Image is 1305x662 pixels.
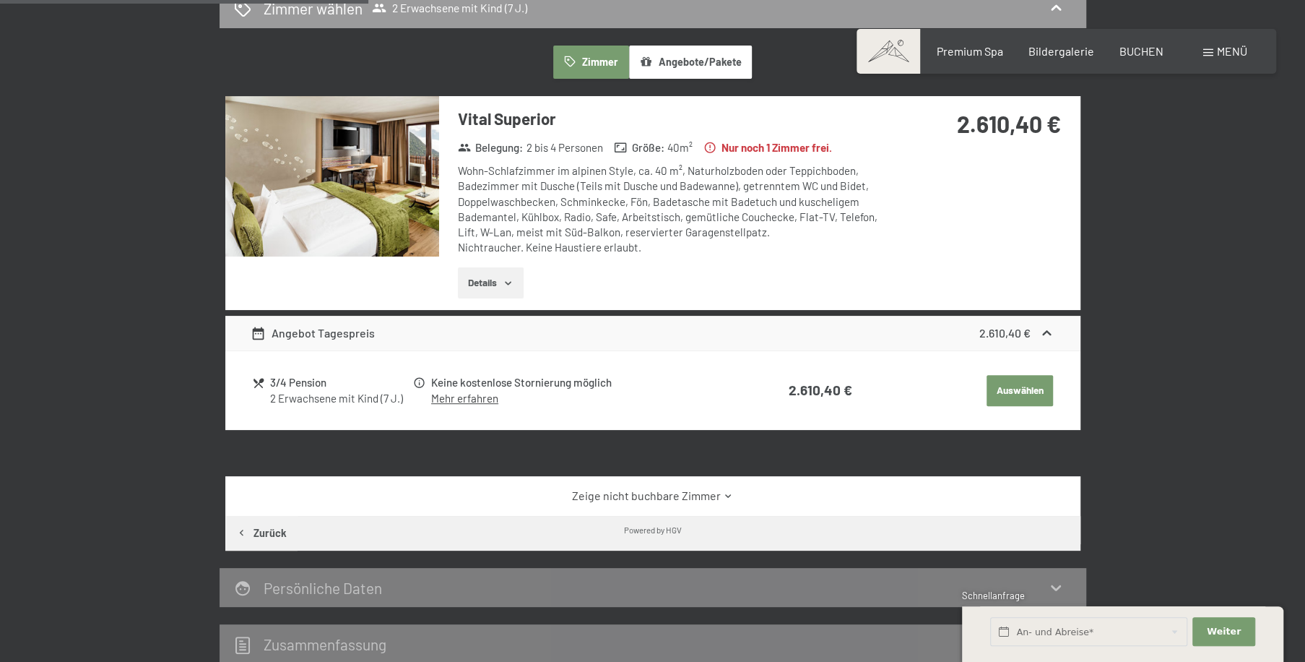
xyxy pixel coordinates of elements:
[458,140,524,155] strong: Belegung :
[251,324,375,342] div: Angebot Tagespreis
[270,391,411,406] div: 2 Erwachsene mit Kind (7 J.)
[1028,44,1094,58] a: Bildergalerie
[667,140,693,155] span: 40 m²
[987,375,1053,407] button: Auswählen
[962,590,1025,601] span: Schnellanfrage
[614,140,664,155] strong: Größe :
[458,163,888,256] div: Wohn-Schlafzimmer im alpinen Style, ca. 40 m², Naturholzboden oder Teppichboden, Badezimmer mit D...
[957,110,1061,137] strong: 2.610,40 €
[372,1,527,15] span: 2 Erwachsene mit Kind (7 J.)
[264,579,382,597] h2: Persönliche Daten
[251,488,1054,504] a: Zeige nicht buchbare Zimmer
[264,635,386,653] h2: Zusammen­fassung
[789,382,852,398] strong: 2.610,40 €
[225,96,439,257] img: mss_renderimg.php
[703,140,832,155] strong: Nur noch 1 Zimmer frei.
[979,326,1031,340] strong: 2.610,40 €
[1207,625,1241,638] span: Weiter
[553,46,628,79] button: Zimmer
[629,46,752,79] button: Angebote/Pakete
[270,374,411,391] div: 3/4 Pension
[1119,44,1163,58] a: BUCHEN
[225,316,1080,351] div: Angebot Tagespreis2.610,40 €
[1217,44,1247,58] span: Menü
[936,44,1002,58] a: Premium Spa
[624,524,682,536] div: Powered by HGV
[526,140,603,155] span: 2 bis 4 Personen
[458,108,888,130] h3: Vital Superior
[431,374,732,391] div: Keine kostenlose Stornierung möglich
[458,267,524,299] button: Details
[1192,617,1254,647] button: Weiter
[225,516,298,551] button: Zurück
[431,392,498,405] a: Mehr erfahren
